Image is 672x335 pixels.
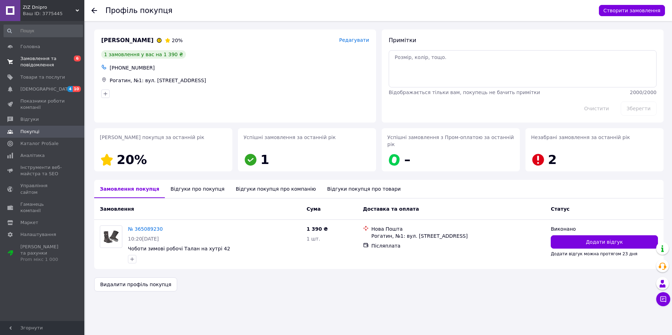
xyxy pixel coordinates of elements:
span: Налаштування [20,231,56,238]
span: 1 шт. [306,236,320,242]
span: 6 [74,55,81,61]
span: Додати відгук [586,238,623,245]
button: Чат з покупцем [656,292,670,306]
a: Фото товару [100,225,122,248]
span: 20% [117,152,147,167]
span: [PERSON_NAME] покупця за останній рік [100,134,204,140]
button: Створити замовлення [599,5,665,16]
span: Головна [20,44,40,50]
div: Ваш ID: 3775445 [23,11,84,17]
span: Успішні замовлення за останній рік [244,134,336,140]
span: Аналітика [20,152,45,159]
div: 1 замовлення у вас на 1 390 ₴ [101,50,186,59]
span: Редагувати [339,37,369,43]
span: 10 [73,86,81,92]
span: Показники роботи компанії [20,98,65,111]
span: Доставка та оплата [363,206,419,212]
img: Фото товару [103,226,119,248]
span: Статус [551,206,569,212]
span: Замовлення та повідомлення [20,55,65,68]
span: 20% [172,38,183,43]
div: Замовлення покупця [94,180,165,198]
span: Незабрані замовлення за останній рік [531,134,630,140]
div: Prom мікс 1 000 [20,256,65,263]
span: Каталог ProSale [20,140,58,147]
span: 2 [548,152,557,167]
span: Відгуки [20,116,39,123]
span: Інструменти веб-майстра та SEO [20,164,65,177]
span: Успішні замовлення з Пром-оплатою за останній рік [387,134,514,147]
span: Маркет [20,219,38,226]
div: Повернутися назад [91,7,97,14]
a: Чоботи зимові робочі Талан на хутрі 42 [128,246,230,251]
span: Покупці [20,129,39,135]
a: № 365089230 [128,226,163,232]
span: Гаманець компанії [20,201,65,214]
span: Cума [306,206,321,212]
span: ZIZ Dnipro [23,4,76,11]
span: Відображається тільки вам, покупець не бачить примітки [389,90,540,95]
button: Видалити профіль покупця [94,277,177,291]
span: [PERSON_NAME] [101,37,154,45]
div: Відгуки покупця про товари [322,180,406,198]
span: Примітки [389,37,416,44]
h1: Профіль покупця [105,6,173,15]
button: Додати відгук [551,235,658,249]
div: Післяплата [371,242,545,249]
span: Замовлення [100,206,134,212]
span: 4 [67,86,73,92]
span: Товари та послуги [20,74,65,80]
span: Додати відгук можна протягом 23 дня [551,251,637,256]
div: Рогатин, №1: вул. [STREET_ADDRESS] [108,75,370,85]
div: Виконано [551,225,658,232]
div: Рогатин, №1: вул. [STREET_ADDRESS] [371,232,545,239]
div: Нова Пошта [371,225,545,232]
div: [PHONE_NUMBER] [108,63,370,73]
span: 10:20[DATE] [128,236,159,242]
span: 2000 / 2000 [630,90,657,95]
span: Управління сайтом [20,183,65,195]
span: 1 390 ₴ [306,226,328,232]
span: 1 [260,152,269,167]
span: – [404,152,411,167]
span: [PERSON_NAME] та рахунки [20,244,65,263]
div: Відгуки покупця про компанію [230,180,322,198]
span: [DEMOGRAPHIC_DATA] [20,86,72,92]
div: Відгуки про покупця [165,180,230,198]
input: Пошук [4,25,83,37]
